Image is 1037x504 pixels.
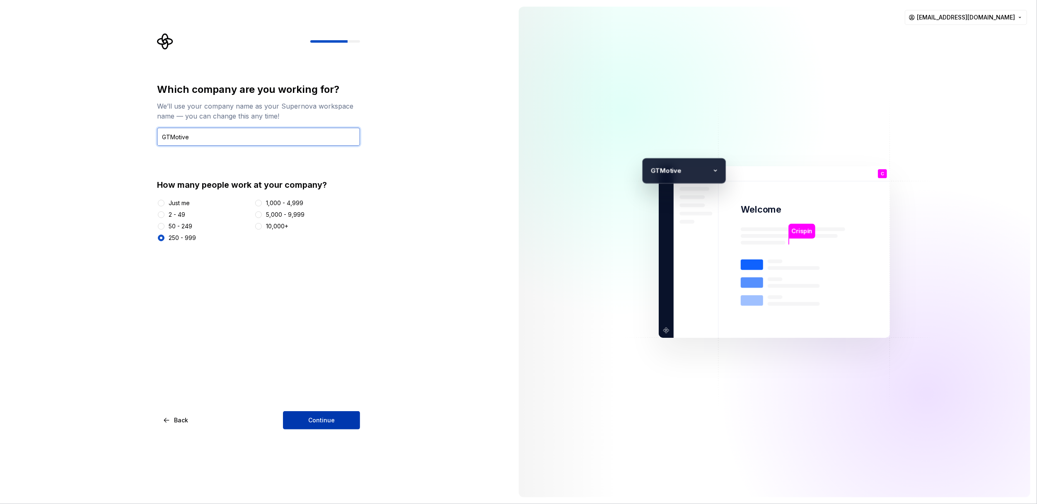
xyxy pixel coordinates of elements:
p: Welcome [741,204,781,216]
div: 2 - 49 [169,211,185,219]
div: 250 - 999 [169,234,196,242]
div: We’ll use your company name as your Supernova workspace name — you can change this any time! [157,101,360,121]
div: How many people work at your company? [157,179,360,191]
p: G [647,165,655,176]
div: Just me [169,199,190,207]
div: Which company are you working for? [157,83,360,96]
span: [EMAIL_ADDRESS][DOMAIN_NAME] [917,13,1015,22]
button: [EMAIL_ADDRESS][DOMAIN_NAME] [905,10,1027,25]
p: Crispín [792,227,812,236]
p: TMotive [655,165,709,176]
span: Continue [308,416,335,424]
div: 10,000+ [266,222,288,230]
input: Company name [157,128,360,146]
div: 5,000 - 9,999 [266,211,305,219]
p: C [881,172,884,176]
button: Continue [283,411,360,429]
svg: Supernova Logo [157,33,174,50]
button: Back [157,411,195,429]
div: 50 - 249 [169,222,192,230]
div: 1,000 - 4,999 [266,199,303,207]
span: Back [174,416,188,424]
